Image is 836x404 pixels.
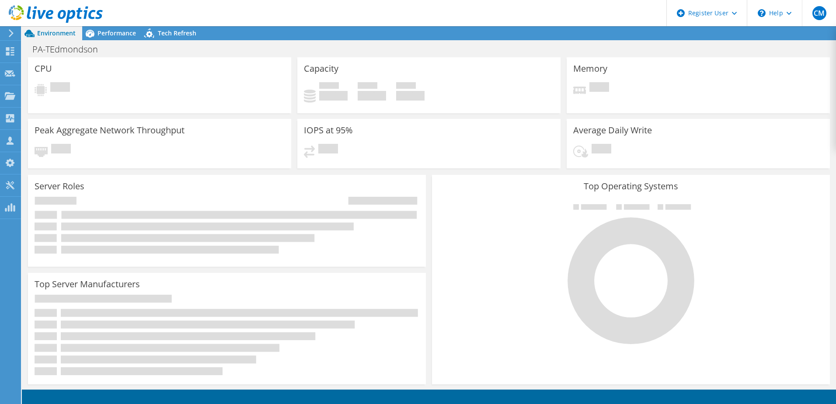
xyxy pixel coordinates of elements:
[35,181,84,191] h3: Server Roles
[35,64,52,73] h3: CPU
[812,6,826,20] span: CM
[396,82,416,91] span: Total
[319,82,339,91] span: Used
[28,45,111,54] h1: PA-TEdmondson
[358,91,386,101] h4: 0 GiB
[589,82,609,94] span: Pending
[358,82,377,91] span: Free
[319,91,348,101] h4: 0 GiB
[396,91,425,101] h4: 0 GiB
[592,144,611,156] span: Pending
[304,64,338,73] h3: Capacity
[51,144,71,156] span: Pending
[35,125,185,135] h3: Peak Aggregate Network Throughput
[304,125,353,135] h3: IOPS at 95%
[318,144,338,156] span: Pending
[439,181,823,191] h3: Top Operating Systems
[758,9,766,17] svg: \n
[573,125,652,135] h3: Average Daily Write
[35,279,140,289] h3: Top Server Manufacturers
[37,29,76,37] span: Environment
[98,29,136,37] span: Performance
[573,64,607,73] h3: Memory
[50,82,70,94] span: Pending
[158,29,196,37] span: Tech Refresh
